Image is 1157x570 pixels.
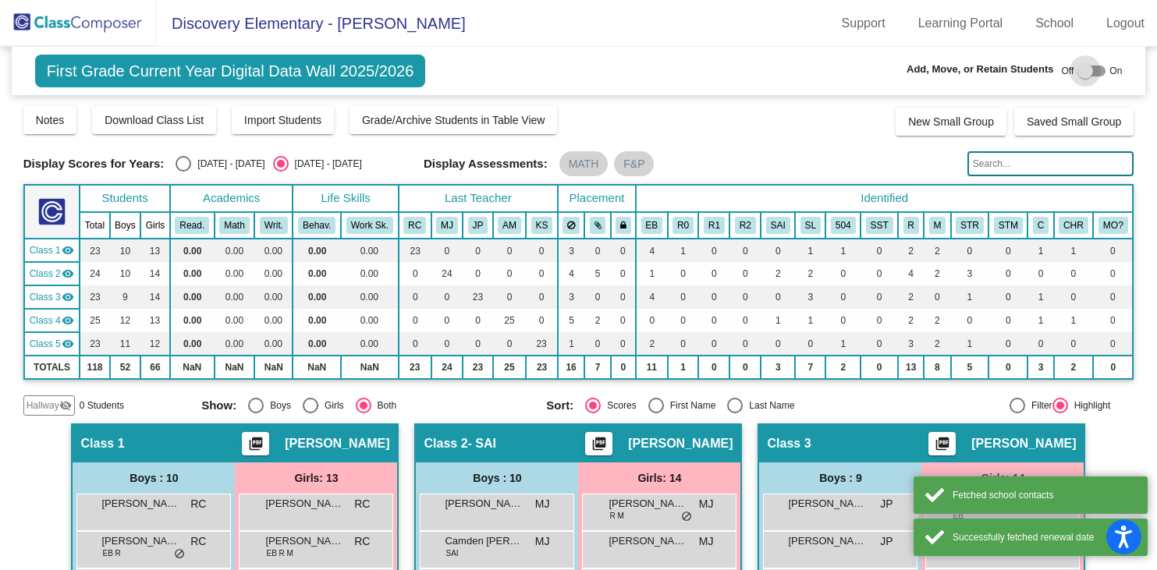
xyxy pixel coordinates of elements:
td: 23 [526,356,558,379]
th: Emergent Bilingual [636,212,668,239]
div: [DATE] - [DATE] [289,157,362,171]
td: 0 [584,332,610,356]
td: 0.00 [215,262,255,285]
td: 1 [1054,239,1094,262]
td: 0 [463,309,493,332]
td: 2 [795,262,825,285]
mat-icon: visibility [62,314,74,327]
td: 0.00 [293,239,341,262]
td: 2 [898,239,924,262]
td: 0 [698,285,729,309]
th: Keep with students [584,212,610,239]
td: 0 [1093,239,1133,262]
td: 0 [861,285,898,309]
button: Read. [175,217,209,234]
mat-radio-group: Select an option [201,398,534,413]
td: 0.00 [341,332,399,356]
button: JP [468,217,488,234]
span: New Small Group [908,115,994,128]
td: 3 [898,332,924,356]
span: Class 4 [30,313,61,327]
th: Placement [558,185,636,212]
td: 7 [795,356,825,379]
td: 0 [1054,332,1094,356]
td: 0 [611,356,636,379]
button: CHR [1059,217,1088,234]
span: 0 Students [80,398,124,412]
td: 0 [861,262,898,285]
td: 23 [80,285,109,309]
td: 1 [1027,309,1053,332]
td: 0 [988,309,1027,332]
td: 0 [463,262,493,285]
td: 11 [636,356,668,379]
td: 0 [761,332,795,356]
td: 8 [924,356,950,379]
mat-icon: picture_as_pdf [933,436,952,458]
span: Notes [36,114,65,126]
a: Logout [1094,11,1157,36]
th: Keep with teacher [611,212,636,239]
th: Identified [636,185,1133,212]
span: Import Students [244,114,321,126]
td: 0 [611,262,636,285]
td: 23 [80,239,109,262]
td: 0.00 [341,285,399,309]
td: 0 [463,239,493,262]
td: 0 [431,332,463,356]
td: 0 [431,285,463,309]
td: 0 [861,332,898,356]
td: 14 [140,262,170,285]
button: R1 [704,217,725,234]
button: Writ. [260,217,288,234]
td: 2 [1054,356,1094,379]
td: 0 [825,309,861,332]
td: 0 [698,356,729,379]
td: 0 [951,239,989,262]
td: 10 [110,239,141,262]
td: 1 [1027,285,1053,309]
td: Jennifer Palacios - No Class Name [24,285,80,309]
td: 0.00 [341,239,399,262]
td: 0 [526,262,558,285]
td: 9 [110,285,141,309]
button: SST [866,217,893,234]
td: 4 [898,262,924,285]
td: 4 [636,285,668,309]
div: Boys [264,398,291,412]
td: 0 [431,309,463,332]
span: Display Assessments: [424,157,548,171]
td: 0 [761,285,795,309]
td: 1 [636,262,668,285]
th: Mackenzie Jones [431,212,463,239]
td: 0 [988,262,1027,285]
button: M [929,217,946,234]
span: Discovery Elementary - [PERSON_NAME] [156,11,466,36]
td: 13 [140,239,170,262]
td: 13 [140,309,170,332]
mat-chip: MATH [559,151,609,176]
td: 0 [924,285,950,309]
th: Academics [170,185,293,212]
td: 2 [898,309,924,332]
td: 0.00 [170,239,215,262]
td: 0.00 [215,332,255,356]
button: New Small Group [896,108,1006,136]
td: NaN [293,356,341,379]
td: 1 [558,332,584,356]
td: 0 [861,356,898,379]
td: 0.00 [293,309,341,332]
td: 118 [80,356,109,379]
button: R0 [673,217,694,234]
button: Grade/Archive Students in Table View [350,106,558,134]
td: 0 [668,309,699,332]
td: 0 [1054,262,1094,285]
td: 2 [924,262,950,285]
mat-icon: visibility [62,244,74,257]
td: 0 [988,239,1027,262]
th: Student Success Team Intervention Plan [861,212,898,239]
td: 0 [1093,332,1133,356]
span: Hallway [27,398,59,412]
td: 0 [988,332,1027,356]
td: Abby Marsh - SAI Overflow [24,309,80,332]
